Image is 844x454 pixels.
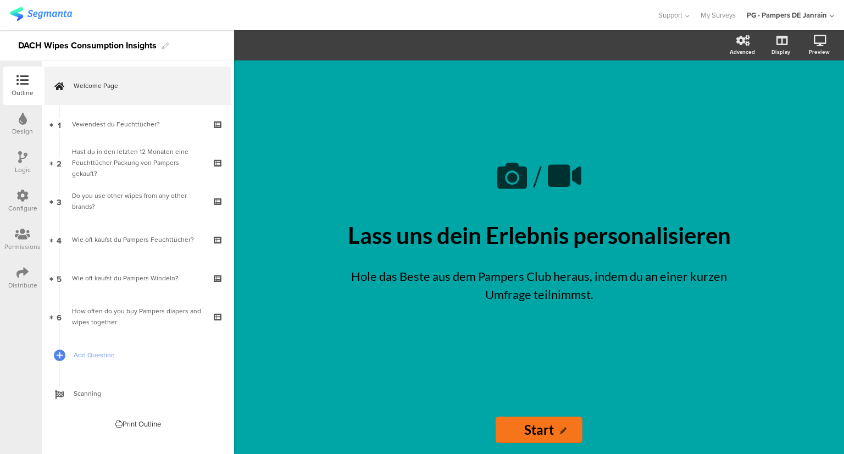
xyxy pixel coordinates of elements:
div: Preview [809,48,830,56]
a: 5 Wie oft kaufst du Pampers Windeln? [45,259,231,297]
div: Permissions [4,242,41,252]
div: Design [12,126,33,136]
img: segmanta logo [10,7,72,21]
div: Print Outline [115,419,161,429]
span: / [533,155,542,198]
div: Do you use other wipes from any other brands? [72,190,203,212]
span: Welcome Page [74,80,214,91]
span: Add Question [74,350,214,361]
a: 6 How often do you buy Pampers diapers and wipes together [45,297,231,336]
a: Scanning [45,374,231,413]
a: 2 Hast du in den letzten 12 Monaten eine Feuchttücher Packung von Pampers gekauft? [45,143,231,182]
p: Hole das Beste aus dem Pampers Club heraus, indem du an einer kurzen Umfrage teilnimmst. [347,267,731,303]
div: How often do you buy Pampers diapers and wipes together [72,306,203,328]
div: PG - Pampers DE Janrain [747,10,827,20]
span: 5 [57,272,62,284]
div: Hast du in den letzten 12 Monaten eine Feuchttücher Packung von Pampers gekauft? [72,146,203,179]
div: Vewendest du Feuchttücher? [72,119,203,130]
a: Welcome Page [45,67,231,105]
div: Wie oft kaufst du Pampers Windeln? [72,273,203,284]
div: Logic [15,165,31,175]
div: Display [771,48,790,56]
p: Lass uns dein Erlebnis personalisieren [336,222,742,249]
span: 3 [57,195,62,207]
span: 6 [57,311,62,323]
div: Wie oft kaufst du Pampers Feuchttücher? [72,234,203,245]
div: DACH Wipes Consumption Insights [18,37,157,54]
span: 2 [57,157,62,169]
div: Distribute [8,280,37,290]
div: Outline [12,88,34,98]
a: 1 Vewendest du Feuchttücher? [45,105,231,143]
a: 4 Wie oft kaufst du Pampers Feuchttücher? [45,220,231,259]
input: Start [496,417,582,443]
span: 4 [57,234,62,246]
a: 3 Do you use other wipes from any other brands? [45,182,231,220]
span: Support [658,10,682,20]
span: 1 [58,118,61,130]
div: Advanced [730,48,755,56]
span: Scanning [74,388,214,399]
div: Configure [8,203,37,213]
